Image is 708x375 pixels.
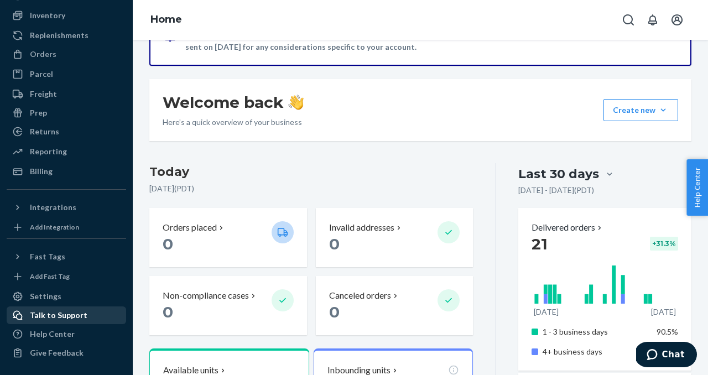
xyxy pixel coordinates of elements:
[329,235,340,253] span: 0
[7,306,126,324] button: Talk to Support
[636,342,697,369] iframe: Opens a widget where you can chat to one of our agents
[7,344,126,362] button: Give Feedback
[163,235,173,253] span: 0
[288,95,304,110] img: hand-wave emoji
[650,237,678,251] div: + 31.3 %
[7,288,126,305] a: Settings
[30,166,53,177] div: Billing
[163,92,304,112] h1: Welcome back
[7,104,126,122] a: Prep
[30,49,56,60] div: Orders
[7,7,126,24] a: Inventory
[657,327,678,336] span: 90.5%
[30,30,88,41] div: Replenishments
[543,346,649,357] p: 4+ business days
[30,222,79,232] div: Add Integration
[30,126,59,137] div: Returns
[534,306,559,317] p: [DATE]
[7,45,126,63] a: Orders
[7,65,126,83] a: Parcel
[7,123,126,140] a: Returns
[163,289,249,302] p: Non-compliance cases
[149,163,473,181] h3: Today
[163,221,217,234] p: Orders placed
[666,9,688,31] button: Open account menu
[149,208,307,267] button: Orders placed 0
[30,272,70,281] div: Add Fast Tag
[163,117,304,128] p: Here’s a quick overview of your business
[7,143,126,160] a: Reporting
[7,270,126,283] a: Add Fast Tag
[316,208,473,267] button: Invalid addresses 0
[149,183,473,194] p: [DATE] ( PDT )
[7,248,126,265] button: Fast Tags
[30,251,65,262] div: Fast Tags
[518,185,594,196] p: [DATE] - [DATE] ( PDT )
[518,165,599,183] div: Last 30 days
[642,9,664,31] button: Open notifications
[329,221,394,234] p: Invalid addresses
[7,221,126,234] a: Add Integration
[30,310,87,321] div: Talk to Support
[30,329,75,340] div: Help Center
[30,202,76,213] div: Integrations
[532,235,548,253] span: 21
[150,13,182,25] a: Home
[30,69,53,80] div: Parcel
[617,9,639,31] button: Open Search Box
[7,163,126,180] a: Billing
[543,326,649,337] p: 1 - 3 business days
[149,276,307,335] button: Non-compliance cases 0
[329,303,340,321] span: 0
[651,306,676,317] p: [DATE]
[7,325,126,343] a: Help Center
[163,303,173,321] span: 0
[329,289,391,302] p: Canceled orders
[30,146,67,157] div: Reporting
[316,276,473,335] button: Canceled orders 0
[30,88,57,100] div: Freight
[686,159,708,216] button: Help Center
[142,4,191,36] ol: breadcrumbs
[7,85,126,103] a: Freight
[30,10,65,21] div: Inventory
[532,221,604,234] button: Delivered orders
[7,199,126,216] button: Integrations
[7,27,126,44] a: Replenishments
[30,107,47,118] div: Prep
[30,291,61,302] div: Settings
[603,99,678,121] button: Create new
[30,347,84,358] div: Give Feedback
